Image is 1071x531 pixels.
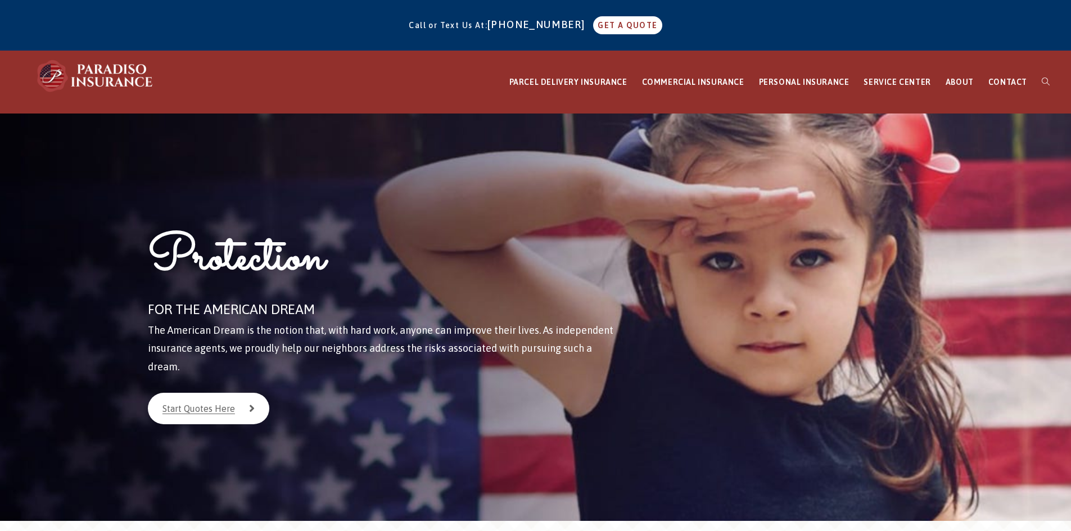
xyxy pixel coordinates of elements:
[34,59,157,93] img: Paradiso Insurance
[148,226,618,297] h1: Protection
[148,302,315,317] span: FOR THE AMERICAN DREAM
[856,51,938,114] a: SERVICE CENTER
[988,78,1027,87] span: CONTACT
[593,16,662,34] a: GET A QUOTE
[148,324,613,373] span: The American Dream is the notion that, with hard work, anyone can improve their lives. As indepen...
[502,51,635,114] a: PARCEL DELIVERY INSURANCE
[759,78,849,87] span: PERSONAL INSURANCE
[409,21,487,30] span: Call or Text Us At:
[864,78,930,87] span: SERVICE CENTER
[981,51,1034,114] a: CONTACT
[946,78,974,87] span: ABOUT
[752,51,857,114] a: PERSONAL INSURANCE
[509,78,627,87] span: PARCEL DELIVERY INSURANCE
[635,51,752,114] a: COMMERCIAL INSURANCE
[938,51,981,114] a: ABOUT
[487,19,591,30] a: [PHONE_NUMBER]
[642,78,744,87] span: COMMERCIAL INSURANCE
[148,393,269,424] a: Start Quotes Here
